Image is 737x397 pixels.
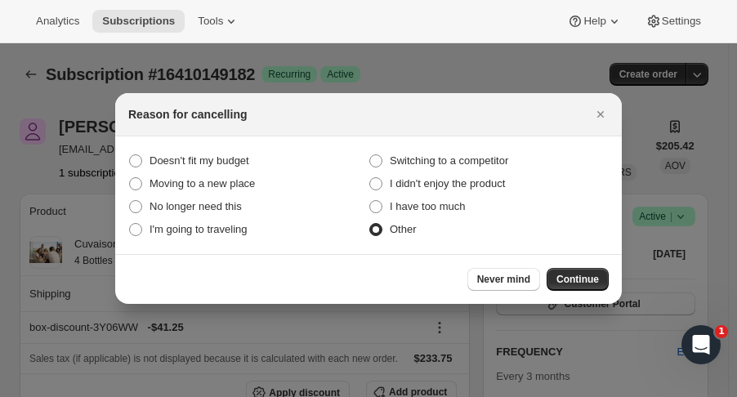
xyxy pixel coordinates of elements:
[150,200,242,212] span: No longer need this
[390,200,466,212] span: I have too much
[390,223,417,235] span: Other
[390,177,505,190] span: I didn't enjoy the product
[636,10,711,33] button: Settings
[681,325,721,364] iframe: Intercom live chat
[92,10,185,33] button: Subscriptions
[128,106,247,123] h2: Reason for cancelling
[467,268,540,291] button: Never mind
[36,15,79,28] span: Analytics
[188,10,249,33] button: Tools
[150,223,248,235] span: I'm going to traveling
[198,15,223,28] span: Tools
[662,15,701,28] span: Settings
[477,273,530,286] span: Never mind
[589,103,612,126] button: Close
[556,273,599,286] span: Continue
[150,154,249,167] span: Doesn't fit my budget
[557,10,632,33] button: Help
[26,10,89,33] button: Analytics
[715,325,728,338] span: 1
[583,15,605,28] span: Help
[150,177,255,190] span: Moving to a new place
[102,15,175,28] span: Subscriptions
[547,268,609,291] button: Continue
[390,154,508,167] span: Switching to a competitor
